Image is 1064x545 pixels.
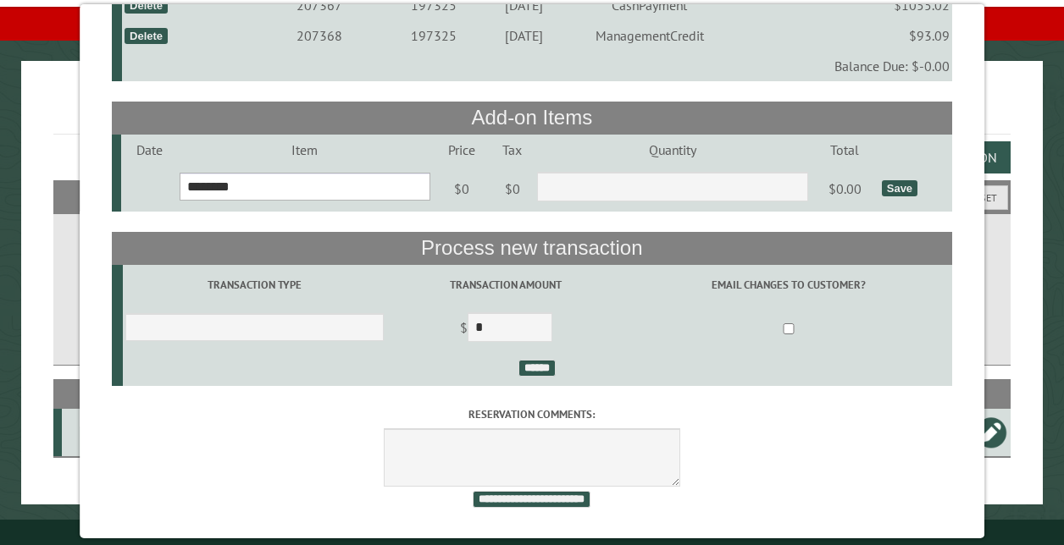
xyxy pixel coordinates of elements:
td: Item [177,135,433,165]
td: $0 [490,165,535,212]
div: Save [882,180,917,196]
td: 197325 [378,20,490,51]
td: Price [433,135,490,165]
th: Process new transaction [112,232,952,264]
label: Email changes to customer? [629,277,950,293]
td: [DATE] [490,20,559,51]
td: Balance Due: $-0.00 [122,51,952,81]
td: $93.09 [855,20,952,51]
td: Total [811,135,878,165]
th: Site [62,379,119,409]
td: Date [121,135,177,165]
label: Transaction Type [125,277,384,293]
td: $0.00 [811,165,878,212]
div: B1 [69,424,116,441]
td: Tax [490,135,535,165]
td: $0 [433,165,490,212]
td: ManagementCredit [559,20,740,51]
div: Delete [125,28,168,44]
th: Add-on Items [112,102,952,134]
h1: Reservations [53,88,1011,135]
label: Reservation comments: [112,406,952,422]
td: 207368 [261,20,378,51]
td: $ [386,306,626,353]
label: Transaction Amount [389,277,623,293]
td: Quantity [535,135,811,165]
h2: Filters [53,180,1011,212]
